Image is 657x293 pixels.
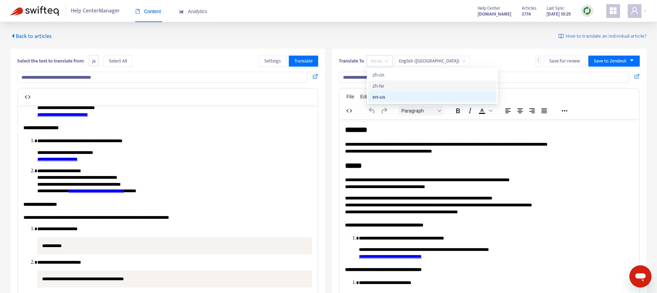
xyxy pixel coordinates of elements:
[609,7,617,15] span: appstore
[547,10,571,18] strong: [DATE] 10:29
[10,33,16,39] span: caret-left
[372,93,492,101] div: en-us
[135,9,140,14] span: book
[547,4,564,12] span: Last Sync
[360,94,369,99] span: Edit
[464,106,476,116] button: Italic
[372,82,492,90] div: zh-tw
[502,106,514,116] button: Align left
[368,80,497,91] div: zh-tw
[629,58,634,63] span: caret-down
[476,106,493,116] div: Text color Black
[399,106,443,116] button: Block Paragraph
[264,57,281,65] span: Settings
[371,56,388,66] span: en-us
[514,106,526,116] button: Align center
[71,4,120,18] span: Help Center Manager
[522,10,531,18] strong: 3774
[259,56,286,67] button: Settings
[399,56,465,66] span: English (USA)
[366,106,378,116] button: Undo
[372,71,492,79] div: zh-cn
[526,106,538,116] button: Align right
[522,4,536,12] span: Articles
[401,108,435,114] span: Paragraph
[346,94,354,99] span: File
[289,56,318,67] button: Translate
[630,7,639,15] span: user
[10,6,59,16] img: Swifteq
[544,56,586,67] button: Save for review
[10,32,52,41] span: Back to articles
[536,56,541,67] button: more
[478,4,500,12] span: Help Center
[368,91,497,102] div: en-us
[17,57,84,65] b: Select the text to translate from
[559,106,570,116] button: Reveal or hide additional toolbar items
[549,57,580,65] span: Save for review
[294,57,313,65] span: Translate
[368,69,497,80] div: zh-cn
[89,55,98,67] span: ja
[558,33,564,39] img: image-link
[536,58,541,63] span: more
[339,57,364,65] b: Translate To
[594,57,627,65] span: Save to Zendesk
[538,106,550,116] button: Justify
[583,7,591,15] img: sync.dc5367851b00ba804db3.png
[109,57,127,65] span: Select All
[104,56,133,67] button: Select All
[478,10,511,18] a: [DOMAIN_NAME]
[378,106,390,116] button: Redo
[566,32,647,40] span: How to translate an individual article?
[558,32,647,40] a: How to translate an individual article?
[179,9,184,14] span: area-chart
[179,9,207,14] span: Analytics
[629,265,651,287] iframe: 開啟傳訊視窗按鈕
[588,56,640,67] button: Save to Zendeskcaret-down
[452,106,464,116] button: Bold
[135,9,161,14] span: Content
